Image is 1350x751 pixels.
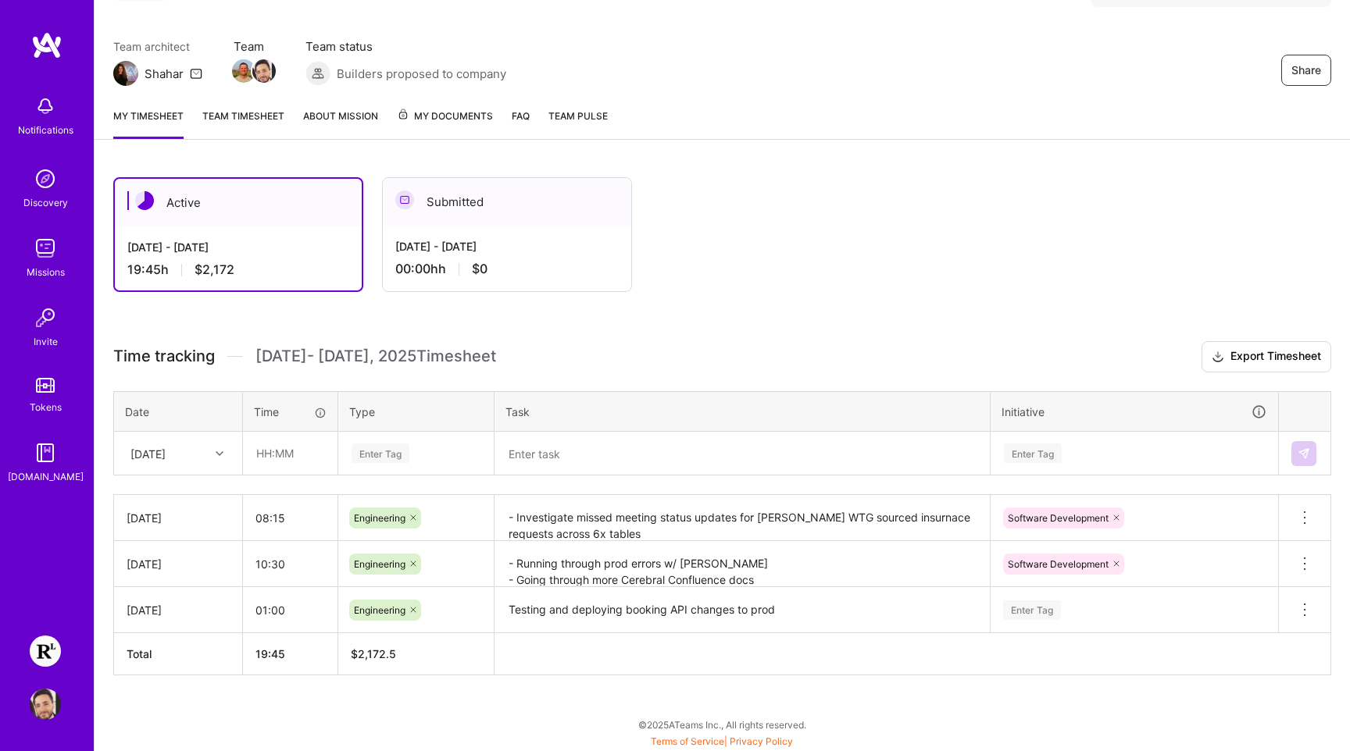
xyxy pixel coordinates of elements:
th: 19:45 [243,633,338,675]
i: icon Mail [190,67,202,80]
img: Builders proposed to company [305,61,330,86]
textarea: Testing and deploying booking API changes to prod [496,589,988,632]
img: Invite [30,302,61,333]
input: HH:MM [243,497,337,539]
span: Software Development [1008,512,1109,524]
img: Team Member Avatar [252,59,276,83]
img: Submitted [395,190,414,209]
img: bell [30,91,61,122]
span: $0 [472,261,487,277]
span: Engineering [354,604,405,616]
textarea: - Running through prod errors w/ [PERSON_NAME] - Going through more Cerebral Confluence docs - In... [496,543,988,585]
th: Type [338,391,495,432]
span: Team architect [113,38,202,55]
div: 00:00h h [395,261,619,277]
span: Engineering [354,558,405,570]
span: $ 2,172.5 [351,647,396,660]
div: [DATE] - [DATE] [395,238,619,254]
img: Team Member Avatar [232,59,255,83]
input: HH:MM [243,589,337,631]
a: My Documents [397,108,493,139]
div: Enter Tag [1003,598,1061,622]
a: User Avatar [26,689,65,720]
a: Privacy Policy [730,735,793,747]
a: Team Member Avatar [234,58,254,84]
span: Share [1291,62,1321,78]
span: Software Development [1008,558,1109,570]
span: Team status [305,38,506,55]
div: © 2025 ATeams Inc., All rights reserved. [94,705,1350,744]
a: FAQ [512,108,530,139]
img: Resilience Lab: Building a Health Tech Platform [30,635,61,667]
div: [DATE] [127,510,230,526]
div: Notifications [18,122,73,138]
span: Time tracking [113,347,215,366]
button: Share [1281,55,1331,86]
span: [DATE] - [DATE] , 2025 Timesheet [255,347,496,366]
a: Team Member Avatar [254,58,274,84]
div: Time [254,404,327,420]
span: Team Pulse [548,110,608,122]
div: Invite [34,333,58,350]
button: Export Timesheet [1202,341,1331,372]
div: Active [115,179,362,226]
img: Submit [1298,447,1310,460]
img: teamwork [30,233,61,264]
th: Task [495,391,991,432]
div: 19:45 h [127,262,349,278]
a: My timesheet [113,108,184,139]
i: icon Download [1212,349,1224,365]
span: | [651,735,793,747]
div: [DATE] [127,602,230,618]
span: Builders proposed to company [337,66,506,82]
a: Resilience Lab: Building a Health Tech Platform [26,635,65,667]
div: Discovery [23,194,68,211]
div: Enter Tag [352,441,409,465]
div: Shahar [145,66,184,82]
div: [DATE] [130,445,166,461]
img: discovery [30,163,61,194]
img: guide book [30,437,61,468]
a: Team timesheet [202,108,284,139]
div: Enter Tag [1004,441,1062,465]
span: Engineering [354,512,405,524]
th: Date [114,391,243,432]
span: Team [234,38,274,55]
div: Tokens [30,399,62,415]
div: Initiative [1002,403,1267,421]
input: HH:MM [244,432,337,474]
img: Active [135,191,154,210]
div: [DATE] [127,556,230,572]
img: tokens [36,378,55,393]
span: My Documents [397,108,493,125]
div: [DOMAIN_NAME] [8,468,84,485]
div: Missions [27,264,65,280]
i: icon Chevron [216,450,223,457]
div: Submitted [383,178,631,226]
img: User Avatar [30,689,61,720]
th: Total [114,633,243,675]
img: logo [31,31,62,59]
img: Team Architect [113,61,138,86]
textarea: - Investigate missed meeting status updates for [PERSON_NAME] WTG sourced insurnace requests acro... [496,497,988,539]
div: [DATE] - [DATE] [127,239,349,255]
a: About Mission [303,108,378,139]
a: Team Pulse [548,108,608,139]
span: $2,172 [195,262,234,278]
input: HH:MM [243,543,337,585]
a: Terms of Service [651,735,724,747]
